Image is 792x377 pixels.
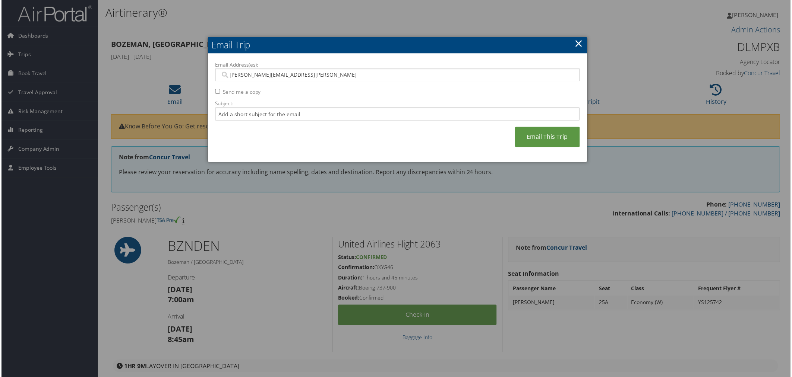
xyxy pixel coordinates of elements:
[215,108,581,121] input: Add a short subject for the email
[215,100,581,108] label: Subject:
[220,71,575,79] input: Email address (Separate multiple email addresses with commas)
[207,37,588,54] h2: Email Trip
[516,127,581,148] a: Email This Trip
[223,89,261,96] label: Send me a copy
[215,61,581,69] label: Email Address(es):
[575,36,584,51] a: ×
